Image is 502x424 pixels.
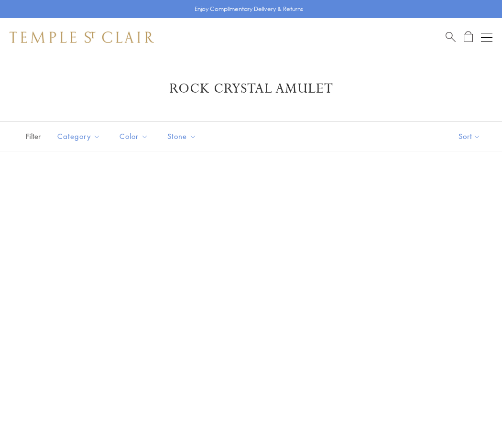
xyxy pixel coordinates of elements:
[10,32,154,43] img: Temple St. Clair
[24,80,478,97] h1: Rock Crystal Amulet
[437,122,502,151] button: Show sort by
[446,31,456,43] a: Search
[112,126,155,147] button: Color
[53,130,108,142] span: Category
[481,32,492,43] button: Open navigation
[50,126,108,147] button: Category
[464,31,473,43] a: Open Shopping Bag
[115,130,155,142] span: Color
[163,130,204,142] span: Stone
[195,4,303,14] p: Enjoy Complimentary Delivery & Returns
[160,126,204,147] button: Stone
